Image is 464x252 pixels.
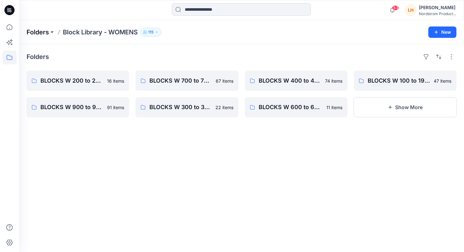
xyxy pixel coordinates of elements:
[325,78,342,84] p: 74 items
[136,71,238,91] a: BLOCKS W 700 to 799 - Dresses, Cami's, Gowns, Chemise67 items
[63,28,138,37] p: Block Library - WOMENS
[368,76,430,85] p: BLOCKS W 100 to 199 - Woven Tops, Shirts, PJ Tops
[27,71,129,91] a: BLOCKS W 200 to 299 - Skirts, skorts, 1/2 Slip, Full Slip16 items
[259,103,322,112] p: BLOCKS W 600 to 699 - Robes, [GEOGRAPHIC_DATA]
[27,28,49,37] a: Folders
[245,97,347,117] a: BLOCKS W 600 to 699 - Robes, [GEOGRAPHIC_DATA]11 items
[419,4,456,11] div: [PERSON_NAME]
[245,71,347,91] a: BLOCKS W 400 to 499 - Bottoms, Shorts74 items
[216,78,233,84] p: 67 items
[215,104,233,111] p: 22 items
[354,97,456,117] button: Show More
[40,103,103,112] p: BLOCKS W 900 to 999 - Knit Cut & Sew Tops
[140,28,161,37] button: 115
[259,76,321,85] p: BLOCKS W 400 to 499 - Bottoms, Shorts
[434,78,451,84] p: 47 items
[27,53,49,61] h4: Folders
[136,97,238,117] a: BLOCKS W 300 to 399 - Jackets, Blazers, Outerwear, Sportscoat, Vest22 items
[405,4,416,16] div: LH
[392,5,399,10] span: 83
[107,104,124,111] p: 91 items
[107,78,124,84] p: 16 items
[40,76,103,85] p: BLOCKS W 200 to 299 - Skirts, skorts, 1/2 Slip, Full Slip
[419,11,456,16] div: Nordstrom Product...
[326,104,342,111] p: 11 items
[148,29,154,36] p: 115
[428,26,456,38] button: New
[27,97,129,117] a: BLOCKS W 900 to 999 - Knit Cut & Sew Tops91 items
[149,103,211,112] p: BLOCKS W 300 to 399 - Jackets, Blazers, Outerwear, Sportscoat, Vest
[354,71,456,91] a: BLOCKS W 100 to 199 - Woven Tops, Shirts, PJ Tops47 items
[149,76,212,85] p: BLOCKS W 700 to 799 - Dresses, Cami's, Gowns, Chemise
